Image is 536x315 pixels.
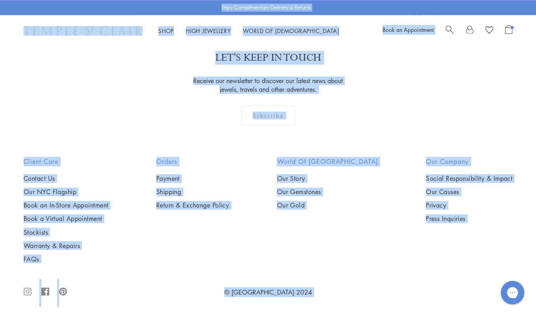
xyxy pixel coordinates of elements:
[426,157,512,166] h2: Our Company
[186,27,231,35] a: High JewelleryHigh Jewellery
[277,174,378,183] a: Our Story
[445,25,454,37] a: Search
[224,287,312,296] a: © [GEOGRAPHIC_DATA] 2024
[24,214,108,223] a: Book a Virtual Appointment
[24,157,108,166] h2: Client Care
[426,187,512,196] a: Our Causes
[426,214,512,223] a: Press Inquiries
[156,201,229,209] a: Return & Exchange Policy
[277,187,378,196] a: Our Gemstones
[24,187,108,196] a: Our NYC Flagship
[156,187,229,196] a: Shipping
[243,27,339,35] a: World of [DEMOGRAPHIC_DATA]World of [DEMOGRAPHIC_DATA]
[158,26,339,36] nav: Main navigation
[215,51,321,65] p: LET'S KEEP IN TOUCH
[505,25,512,37] a: Open Shopping Bag
[156,174,229,183] a: Payment
[383,26,434,33] a: Book an Appointment
[189,76,348,94] p: Receive our newsletter to discover our latest news about jewels, travels and other adventures.
[156,157,229,166] h2: Orders
[277,157,378,166] h2: World of [GEOGRAPHIC_DATA]
[222,4,311,11] p: Enjoy Complimentary Delivery & Returns
[277,201,378,209] a: Our Gold
[426,201,512,209] a: Privacy
[24,254,108,263] a: FAQs
[24,228,108,236] a: Stockists
[497,278,528,307] iframe: Gorgias live chat messenger
[24,26,142,35] img: Temple St. Clair
[158,27,174,35] a: ShopShop
[485,25,493,37] a: View Wishlist
[24,241,108,250] a: Warranty & Repairs
[426,174,512,183] a: Social Responsibility & Impact
[24,174,108,183] a: Contact Us
[241,106,295,125] div: Subscribe
[24,201,108,209] a: Book an In-Store Appointment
